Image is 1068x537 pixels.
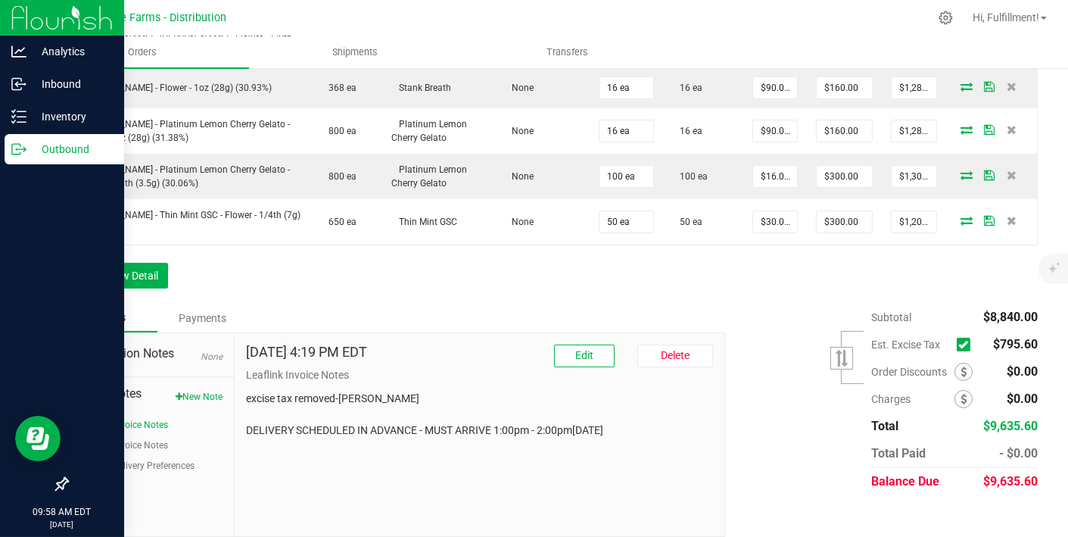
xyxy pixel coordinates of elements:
span: Order Notes [79,385,223,403]
span: 16 ea [672,83,702,93]
span: Transfers [526,45,609,59]
p: Analytics [26,42,117,61]
span: None [504,126,534,136]
span: Save Order Detail [978,82,1001,91]
a: Orders [36,36,249,68]
span: 16 ea [672,126,702,136]
input: 0 [892,77,936,98]
input: 0 [599,77,653,98]
span: 368 ea [321,83,357,93]
inline-svg: Analytics [11,44,26,59]
span: $795.60 [993,337,1038,351]
input: 0 [599,120,653,142]
span: None [201,351,223,362]
span: Delete Order Detail [1001,216,1023,225]
span: Delete [661,349,690,361]
inline-svg: Inbound [11,76,26,92]
h4: [DATE] 4:19 PM EDT [246,345,367,360]
span: Stank Breath [391,83,451,93]
span: [PERSON_NAME] - Thin Mint GSC - Flower - 1/4th (7g) (32.31%) [77,210,301,234]
span: - $0.00 [999,446,1038,461]
div: Manage settings [936,11,955,25]
span: Delete Order Detail [1001,82,1023,91]
input: 0 [817,211,872,233]
button: New Note [176,390,223,404]
span: 100 ea [672,171,708,182]
span: 800 ea [321,126,357,136]
span: Platinum Lemon Cherry Gelato [391,164,467,189]
p: Inventory [26,108,117,126]
p: excise tax removed-[PERSON_NAME] DELIVERY SCHEDULED IN ADVANCE - MUST ARRIVE 1:00pm - 2:00pm[DATE] [246,391,713,439]
div: Payments [157,304,248,332]
input: 0 [753,77,797,98]
span: Subtotal [871,311,911,323]
input: 0 [892,211,936,233]
span: 800 ea [321,171,357,182]
span: None [504,217,534,227]
span: None [504,171,534,182]
span: Balance Due [871,474,939,489]
a: Transfers [461,36,674,68]
input: 0 [817,120,872,142]
input: 0 [892,120,936,142]
span: Charges [871,393,954,405]
a: Shipments [249,36,462,68]
input: 0 [817,77,872,98]
span: Calculate excise tax [957,334,977,354]
span: Thin Mint GSC [391,217,457,227]
input: 0 [753,166,797,187]
button: Edit [554,345,615,367]
span: $0.00 [1007,392,1038,406]
button: Delete [637,345,713,367]
span: Sapphire Farms - Distribution [83,11,226,24]
span: Save Order Detail [978,216,1001,225]
span: Orders [107,45,177,59]
span: Total [871,419,898,433]
p: Outbound [26,140,117,158]
span: Shipments [312,45,398,59]
input: 0 [599,166,653,187]
span: $9,635.60 [983,474,1038,489]
p: Inbound [26,75,117,93]
span: Delete Order Detail [1001,170,1023,180]
span: $9,635.60 [983,419,1038,433]
span: $8,840.00 [983,310,1038,324]
input: 0 [599,211,653,233]
span: [PERSON_NAME] - Platinum Lemon Cherry Gelato - Flower - 1/8th (3.5g) (30.06%) [77,164,291,189]
span: Delete Order Detail [1001,125,1023,134]
span: Destination Notes [79,345,223,363]
input: 0 [753,120,797,142]
span: Est. Excise Tax [871,339,951,351]
p: Leaflink Invoice Notes [246,367,713,383]
span: Save Order Detail [978,170,1001,180]
span: Order Discounts [871,366,954,378]
span: Platinum Lemon Cherry Gelato [391,119,467,143]
span: Edit [575,349,593,361]
span: [PERSON_NAME] - Flower - 1oz (28g) (30.93%) [77,83,272,93]
span: Save Order Detail [978,125,1001,134]
span: Hi, Fulfillment! [973,11,1039,23]
span: 650 ea [321,217,357,227]
iframe: Resource center [15,416,61,461]
span: [PERSON_NAME] - Platinum Lemon Cherry Gelato - Flower - 1oz (28g) (31.38%) [77,119,291,143]
input: 0 [892,166,936,187]
inline-svg: Inventory [11,109,26,124]
p: [DATE] [7,519,117,530]
p: 09:58 AM EDT [7,505,117,519]
input: 0 [817,166,872,187]
button: Leaflink Delivery Preferences [79,459,195,473]
span: $0.00 [1007,364,1038,379]
input: 0 [753,211,797,233]
span: 50 ea [672,217,702,227]
span: None [504,83,534,93]
span: Total Paid [871,446,926,461]
inline-svg: Outbound [11,142,26,157]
